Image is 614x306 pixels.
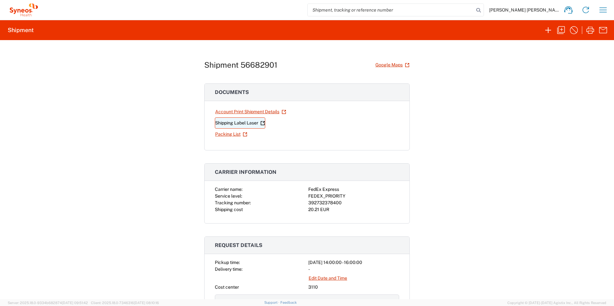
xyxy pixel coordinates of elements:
[264,301,280,304] a: Support
[308,284,399,291] div: 3110
[308,266,399,273] div: -
[62,301,88,305] span: [DATE] 09:51:42
[375,59,410,71] a: Google Maps
[215,207,243,212] span: Shipping cost
[215,200,251,205] span: Tracking number:
[308,4,474,16] input: Shipment, tracking or reference number
[280,301,297,304] a: Feedback
[308,193,399,200] div: FEDEX_PRIORITY
[91,301,159,305] span: Client: 2025.18.0-7346316
[308,273,347,284] a: Edit Date and Time
[308,206,399,213] div: 20.21 EUR
[215,89,249,95] span: Documents
[215,129,248,140] a: Packing List
[507,300,606,306] span: Copyright © [DATE]-[DATE] Agistix Inc., All Rights Reserved
[134,301,159,305] span: [DATE] 08:10:16
[204,60,277,70] h1: Shipment 56682901
[215,193,242,199] span: Service level:
[215,242,262,248] span: Request details
[215,267,242,272] span: Delivery time:
[8,301,88,305] span: Server: 2025.18.0-9334b682874
[308,186,399,193] div: FedEx Express
[215,117,265,129] a: Shipping Label Laser
[308,200,399,206] div: 392732378400
[308,259,399,266] div: [DATE] 14:00:00 - 16:00:00
[215,169,276,175] span: Carrier information
[8,26,34,34] h2: Shipment
[215,285,239,290] span: Cost center
[215,260,240,265] span: Pickup time:
[215,106,286,117] a: Account Print Shipment Details
[215,187,242,192] span: Carrier name:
